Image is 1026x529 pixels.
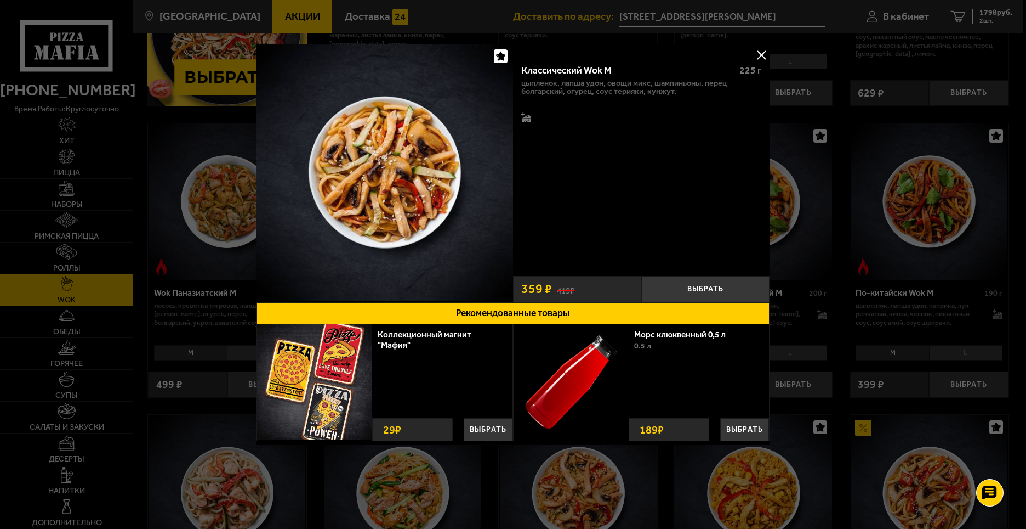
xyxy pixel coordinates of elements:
a: Морс клюквенный 0,5 л [634,329,737,340]
div: Классический Wok M [521,65,731,76]
button: Выбрать [464,418,512,441]
span: 359 ₽ [521,283,552,295]
strong: 189 ₽ [637,419,666,441]
p: цыпленок, лапша удон, овощи микс, шампиньоны, перец болгарский, огурец, соус терияки, кунжут. [521,79,762,96]
span: 0.5 л [634,341,651,351]
strong: 29 ₽ [380,419,404,441]
img: Классический Wok M [256,44,513,301]
button: Выбрать [720,418,769,441]
s: 419 ₽ [557,284,574,295]
button: Рекомендованные товары [256,302,770,324]
a: Коллекционный магнит "Мафия" [378,329,471,350]
a: Классический Wok M [256,44,513,302]
button: Выбрать [641,276,770,302]
span: 225 г [739,65,761,76]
